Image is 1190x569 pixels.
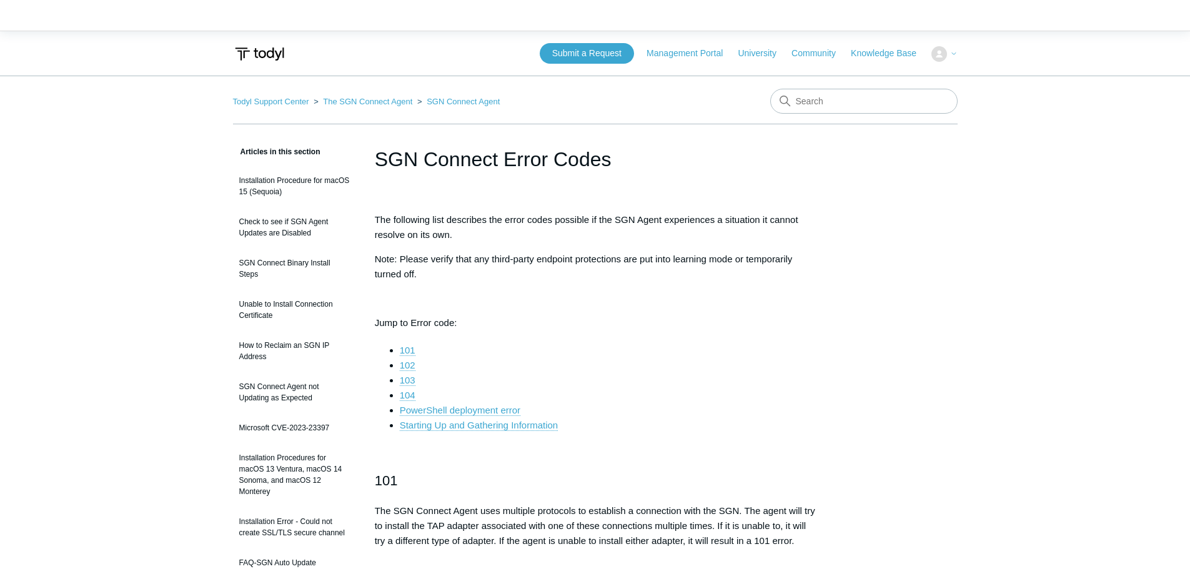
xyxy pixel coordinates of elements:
[233,147,320,156] span: Articles in this section
[233,446,356,503] a: Installation Procedures for macOS 13 Ventura, macOS 14 Sonoma, and macOS 12 Monterey
[233,510,356,545] a: Installation Error - Could not create SSL/TLS secure channel
[323,97,412,106] a: The SGN Connect Agent
[375,212,816,242] p: The following list describes the error codes possible if the SGN Agent experiences a situation it...
[233,251,356,286] a: SGN Connect Binary Install Steps
[738,47,788,60] a: University
[400,390,415,401] a: 104
[400,375,415,386] a: 103
[233,375,356,410] a: SGN Connect Agent not Updating as Expected
[400,405,520,416] a: PowerShell deployment error
[233,97,312,106] li: Todyl Support Center
[233,292,356,327] a: Unable to Install Connection Certificate
[233,416,356,440] a: Microsoft CVE-2023-23397
[791,47,848,60] a: Community
[375,315,816,330] p: Jump to Error code:
[770,89,958,114] input: Search
[851,47,929,60] a: Knowledge Base
[375,144,816,174] h1: SGN Connect Error Codes
[400,345,415,356] a: 101
[233,334,356,369] a: How to Reclaim an SGN IP Address
[311,97,415,106] li: The SGN Connect Agent
[540,43,634,64] a: Submit a Request
[375,252,816,282] p: Note: Please verify that any third-party endpoint protections are put into learning mode or tempo...
[427,97,500,106] a: SGN Connect Agent
[233,169,356,204] a: Installation Procedure for macOS 15 (Sequoia)
[233,97,309,106] a: Todyl Support Center
[375,503,816,548] p: The SGN Connect Agent uses multiple protocols to establish a connection with the SGN. The agent w...
[233,42,286,66] img: Todyl Support Center Help Center home page
[400,360,415,371] a: 102
[233,210,356,245] a: Check to see if SGN Agent Updates are Disabled
[647,47,735,60] a: Management Portal
[400,420,558,431] a: Starting Up and Gathering Information
[415,97,500,106] li: SGN Connect Agent
[375,470,816,492] h2: 101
